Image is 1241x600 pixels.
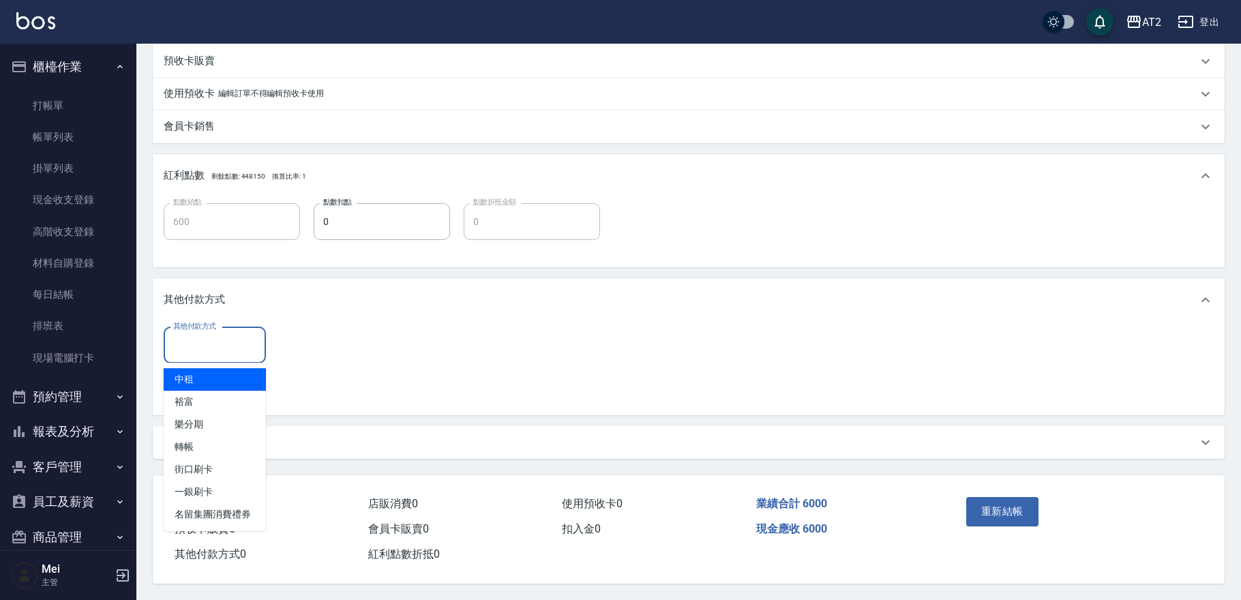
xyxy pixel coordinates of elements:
div: 會員卡銷售 [153,110,1225,143]
a: 打帳單 [5,90,131,121]
p: 編輯訂單不得編輯預收卡使用 [218,87,324,101]
button: 報表及分析 [5,414,131,449]
span: 裕富 [164,391,266,413]
span: 現金應收 6000 [756,522,827,535]
button: AT2 [1120,8,1167,36]
span: 轉帳 [164,436,266,458]
span: 扣入金 0 [563,522,601,535]
span: 業績合計 6000 [756,497,827,510]
span: 換算比率: 1 [272,172,306,180]
button: 客戶管理 [5,449,131,485]
p: 其他付款方式 [164,292,225,307]
span: 紅利點數折抵 0 [368,547,440,560]
span: 其他付款方式 0 [175,547,246,560]
label: 點數給點 [173,197,202,207]
button: 商品管理 [5,520,131,555]
div: 備註及來源 [153,426,1225,459]
div: 使用預收卡編輯訂單不得編輯預收卡使用 [153,78,1225,110]
label: 其他付款方式 [173,321,216,331]
div: AT2 [1142,14,1161,31]
button: 櫃檯作業 [5,49,131,85]
p: 紅利點數 [164,168,306,183]
span: 使用預收卡 0 [563,497,623,510]
div: 預收卡販賣 [153,45,1225,78]
button: 登出 [1172,10,1225,35]
button: 預約管理 [5,379,131,415]
p: 主管 [42,576,111,588]
div: 紅利點數剩餘點數: 448150換算比率: 1 [153,154,1225,198]
button: 重新結帳 [966,497,1038,526]
label: 點數折抵金額 [473,197,516,207]
span: 樂分期 [164,413,266,436]
p: 會員卡銷售 [164,119,215,134]
span: 街口刷卡 [164,458,266,481]
span: 名留集團消費禮券 [164,503,266,526]
div: 其他付款方式 [153,278,1225,322]
label: 點數扣點 [323,197,352,207]
a: 現場電腦打卡 [5,342,131,374]
a: 排班表 [5,310,131,342]
span: 一銀刷卡 [164,481,266,503]
a: 現金收支登錄 [5,184,131,215]
a: 每日結帳 [5,279,131,310]
a: 帳單列表 [5,121,131,153]
span: 剩餘點數: 448150 [211,172,265,180]
p: 使用預收卡 [164,87,215,101]
a: 高階收支登錄 [5,216,131,247]
span: 店販消費 0 [368,497,418,510]
button: 員工及薪資 [5,484,131,520]
button: save [1086,8,1113,35]
img: Logo [16,12,55,29]
span: 會員卡販賣 0 [368,522,429,535]
img: Person [11,562,38,589]
span: 中租 [164,368,266,391]
h5: Mei [42,562,111,576]
a: 材料自購登錄 [5,247,131,279]
p: 預收卡販賣 [164,54,215,68]
a: 掛單列表 [5,153,131,184]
